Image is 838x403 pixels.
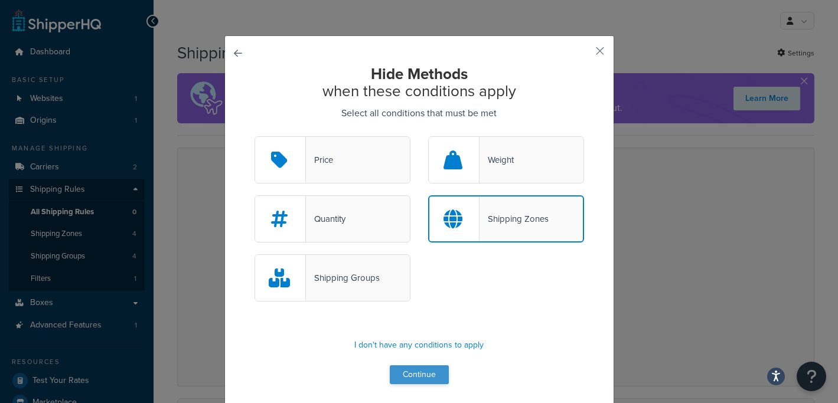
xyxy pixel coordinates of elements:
h2: when these conditions apply [255,65,584,99]
div: Shipping Groups [306,270,380,286]
div: Weight [480,152,514,168]
p: I don't have any conditions to apply [255,337,584,353]
p: Select all conditions that must be met [255,105,584,122]
div: Shipping Zones [480,211,549,227]
div: Price [306,152,333,168]
strong: Hide Methods [371,63,468,85]
button: Continue [390,365,449,384]
div: Quantity [306,211,345,227]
